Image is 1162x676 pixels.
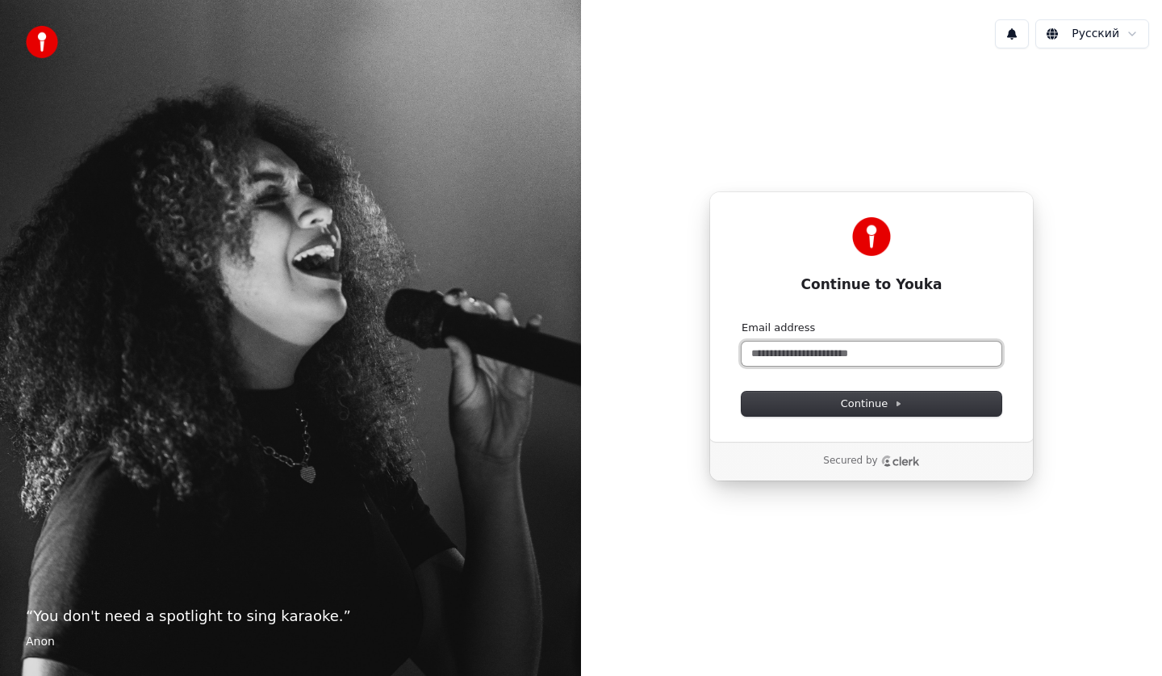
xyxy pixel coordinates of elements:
[841,397,902,411] span: Continue
[823,455,877,468] p: Secured by
[881,456,920,467] a: Clerk logo
[26,605,555,628] p: “ You don't need a spotlight to sing karaoke. ”
[26,26,58,58] img: youka
[742,392,1001,416] button: Continue
[852,217,891,256] img: Youka
[26,634,555,650] footer: Anon
[742,321,815,335] label: Email address
[742,275,1001,295] h1: Continue to Youka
